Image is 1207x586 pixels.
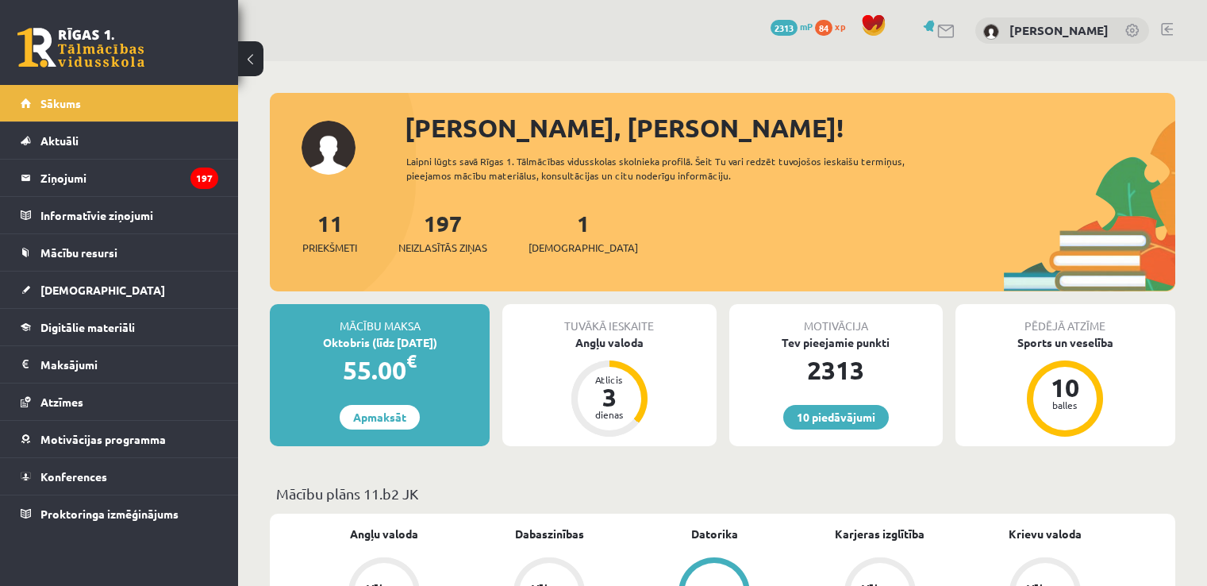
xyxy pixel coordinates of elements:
a: Maksājumi [21,346,218,383]
a: Ziņojumi197 [21,160,218,196]
span: 84 [815,20,832,36]
div: Tuvākā ieskaite [502,304,716,334]
span: Priekšmeti [302,240,357,256]
span: Aktuāli [40,133,79,148]
a: Digitālie materiāli [21,309,218,345]
a: Konferences [21,458,218,495]
span: 2313 [771,20,798,36]
span: Sākums [40,96,81,110]
span: Motivācijas programma [40,432,166,446]
a: Sports un veselība 10 balles [955,334,1175,439]
a: 1[DEMOGRAPHIC_DATA] [529,209,638,256]
legend: Informatīvie ziņojumi [40,197,218,233]
span: [DEMOGRAPHIC_DATA] [40,283,165,297]
div: [PERSON_NAME], [PERSON_NAME]! [405,109,1175,147]
a: 84 xp [815,20,853,33]
span: Konferences [40,469,107,484]
span: Neizlasītās ziņas [398,240,487,256]
a: Datorika [691,526,738,542]
span: Mācību resursi [40,245,117,260]
a: [DEMOGRAPHIC_DATA] [21,272,218,308]
div: Atlicis [586,375,633,384]
div: balles [1041,400,1089,410]
a: 2313 mP [771,20,813,33]
span: Atzīmes [40,395,83,409]
div: Sports un veselība [955,334,1175,351]
div: dienas [586,410,633,419]
a: Rīgas 1. Tālmācības vidusskola [17,28,144,67]
span: xp [835,20,845,33]
a: 197Neizlasītās ziņas [398,209,487,256]
img: Grieta Anna Novika [983,24,999,40]
a: Karjeras izglītība [835,526,924,542]
div: 2313 [729,351,943,389]
a: Krievu valoda [1009,526,1082,542]
legend: Maksājumi [40,346,218,383]
div: Tev pieejamie punkti [729,334,943,351]
a: Aktuāli [21,122,218,159]
div: Laipni lūgts savā Rīgas 1. Tālmācības vidusskolas skolnieka profilā. Šeit Tu vari redzēt tuvojošo... [406,154,950,183]
span: mP [800,20,813,33]
div: Angļu valoda [502,334,716,351]
div: Pēdējā atzīme [955,304,1175,334]
legend: Ziņojumi [40,160,218,196]
p: Mācību plāns 11.b2 JK [276,483,1169,504]
a: Motivācijas programma [21,421,218,457]
a: Proktoringa izmēģinājums [21,495,218,532]
a: 10 piedāvājumi [783,405,889,430]
a: Angļu valoda [350,526,418,542]
span: € [406,349,417,372]
a: Mācību resursi [21,234,218,271]
a: [PERSON_NAME] [1009,22,1109,38]
div: Oktobris (līdz [DATE]) [270,334,490,351]
a: Atzīmes [21,384,218,420]
a: 11Priekšmeti [302,209,357,256]
a: Sākums [21,85,218,121]
div: Motivācija [729,304,943,334]
span: Digitālie materiāli [40,320,135,334]
div: 3 [586,384,633,410]
a: Dabaszinības [515,526,584,542]
div: 55.00 [270,351,490,389]
span: [DEMOGRAPHIC_DATA] [529,240,638,256]
a: Angļu valoda Atlicis 3 dienas [502,334,716,439]
span: Proktoringa izmēģinājums [40,507,179,521]
div: Mācību maksa [270,304,490,334]
a: Apmaksāt [340,405,420,430]
div: 10 [1041,375,1089,400]
i: 197 [190,168,218,189]
a: Informatīvie ziņojumi [21,197,218,233]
